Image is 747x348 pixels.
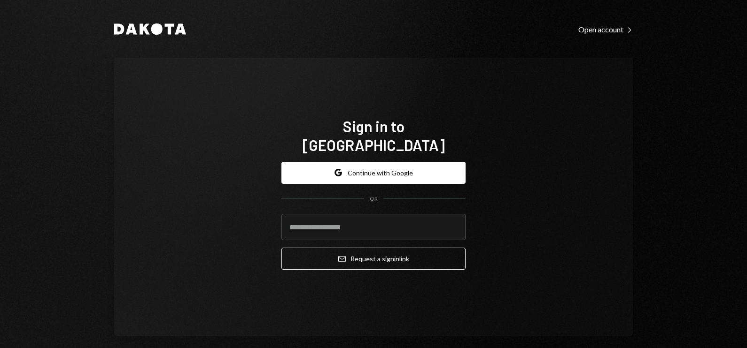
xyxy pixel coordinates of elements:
div: Open account [578,25,633,34]
div: OR [370,195,378,203]
button: Request a signinlink [281,248,466,270]
h1: Sign in to [GEOGRAPHIC_DATA] [281,117,466,154]
a: Open account [578,24,633,34]
button: Continue with Google [281,162,466,184]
